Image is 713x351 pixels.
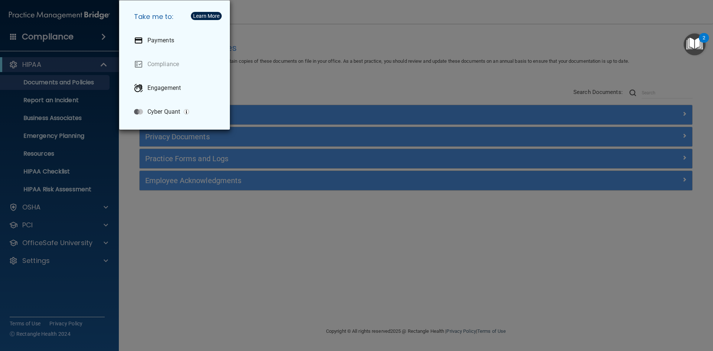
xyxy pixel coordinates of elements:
[585,298,704,328] iframe: Drift Widget Chat Controller
[128,54,224,75] a: Compliance
[128,78,224,98] a: Engagement
[147,108,180,116] p: Cyber Quant
[684,33,706,55] button: Open Resource Center, 2 new notifications
[128,6,224,27] h5: Take me to:
[128,101,224,122] a: Cyber Quant
[191,12,222,20] button: Learn More
[147,84,181,92] p: Engagement
[147,37,174,44] p: Payments
[193,13,219,19] div: Learn More
[128,30,224,51] a: Payments
[703,38,705,48] div: 2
